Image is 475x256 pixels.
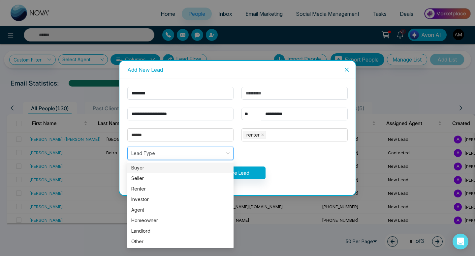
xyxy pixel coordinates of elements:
[131,227,230,235] div: Landlord
[127,215,234,226] div: Homeowner
[131,164,230,171] div: Buyer
[127,163,234,173] div: Buyer
[127,236,234,247] div: Other
[453,234,468,249] div: Open Intercom Messenger
[131,238,230,245] div: Other
[131,217,230,224] div: Homeowner
[131,206,230,214] div: Agent
[127,226,234,236] div: Landlord
[243,131,266,139] span: renter
[127,205,234,215] div: Agent
[127,173,234,184] div: Seller
[246,131,260,139] span: renter
[338,61,356,79] button: Close
[131,185,230,192] div: Renter
[131,196,230,203] div: Investor
[127,184,234,194] div: Renter
[127,66,348,73] div: Add New Lead
[131,175,230,182] div: Seller
[210,166,266,179] button: Save Lead
[344,67,349,72] span: close
[127,194,234,205] div: Investor
[261,133,264,137] span: close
